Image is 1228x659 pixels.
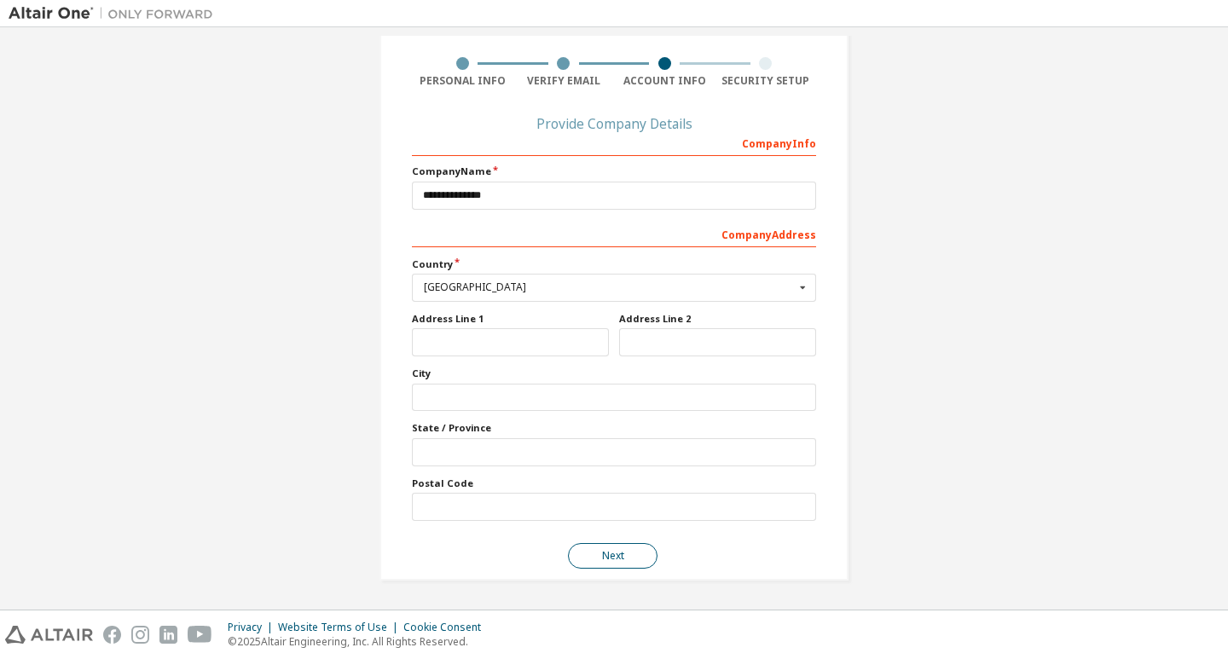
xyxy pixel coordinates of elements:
div: Website Terms of Use [278,621,403,634]
div: Cookie Consent [403,621,491,634]
img: altair_logo.svg [5,626,93,644]
div: Provide Company Details [412,119,816,129]
img: facebook.svg [103,626,121,644]
div: Privacy [228,621,278,634]
div: Company Info [412,129,816,156]
label: State / Province [412,421,816,435]
div: Personal Info [412,74,513,88]
div: Security Setup [715,74,817,88]
label: Address Line 2 [619,312,816,326]
img: youtube.svg [188,626,212,644]
div: [GEOGRAPHIC_DATA] [424,282,795,292]
label: City [412,367,816,380]
img: instagram.svg [131,626,149,644]
div: Company Address [412,220,816,247]
img: linkedin.svg [159,626,177,644]
label: Company Name [412,165,816,178]
label: Postal Code [412,477,816,490]
label: Country [412,257,816,271]
label: Address Line 1 [412,312,609,326]
div: Account Info [614,74,715,88]
img: Altair One [9,5,222,22]
p: © 2025 Altair Engineering, Inc. All Rights Reserved. [228,634,491,649]
div: Verify Email [513,74,615,88]
button: Next [568,543,657,569]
